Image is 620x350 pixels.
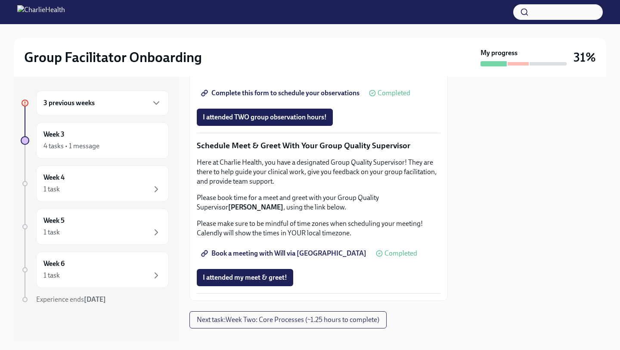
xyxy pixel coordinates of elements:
[197,109,333,126] button: I attended TWO group observation hours!
[203,273,287,282] span: I attended my meet & greet!
[197,269,293,286] button: I attended my meet & greet!
[43,173,65,182] h6: Week 4
[24,49,202,66] h2: Group Facilitator Onboarding
[197,84,366,102] a: Complete this form to schedule your observations
[480,48,518,58] strong: My progress
[17,5,65,19] img: CharlieHealth
[43,141,99,151] div: 4 tasks • 1 message
[43,98,95,108] h6: 3 previous weeks
[197,316,379,324] span: Next task : Week Two: Core Processes (~1.25 hours to complete)
[197,140,440,151] p: Schedule Meet & Greet With Your Group Quality Supervisor
[203,249,366,258] span: Book a meeting with Will via [GEOGRAPHIC_DATA]
[43,130,65,139] h6: Week 3
[378,90,410,97] span: Completed
[197,245,372,262] a: Book a meeting with Will via [GEOGRAPHIC_DATA]
[43,271,60,280] div: 1 task
[43,228,60,237] div: 1 task
[203,113,327,122] span: I attended TWO group observation hours!
[21,122,169,159] a: Week 34 tasks • 1 message
[43,259,65,269] h6: Week 6
[197,193,440,212] p: Please book time for a meet and greet with your Group Quality Supervisor , using the link below.
[36,295,106,303] span: Experience ends
[384,250,417,257] span: Completed
[203,89,360,97] span: Complete this form to schedule your observations
[189,311,387,328] button: Next task:Week Two: Core Processes (~1.25 hours to complete)
[21,166,169,202] a: Week 41 task
[228,203,283,211] strong: [PERSON_NAME]
[197,158,440,186] p: Here at Charlie Health, you have a designated Group Quality Supervisor! They are there to help gu...
[21,209,169,245] a: Week 51 task
[84,295,106,303] strong: [DATE]
[573,50,596,65] h3: 31%
[21,252,169,288] a: Week 61 task
[43,184,60,194] div: 1 task
[43,216,65,225] h6: Week 5
[197,219,440,238] p: Please make sure to be mindful of time zones when scheduling your meeting! Calendly will show the...
[36,91,169,116] div: 3 previous weeks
